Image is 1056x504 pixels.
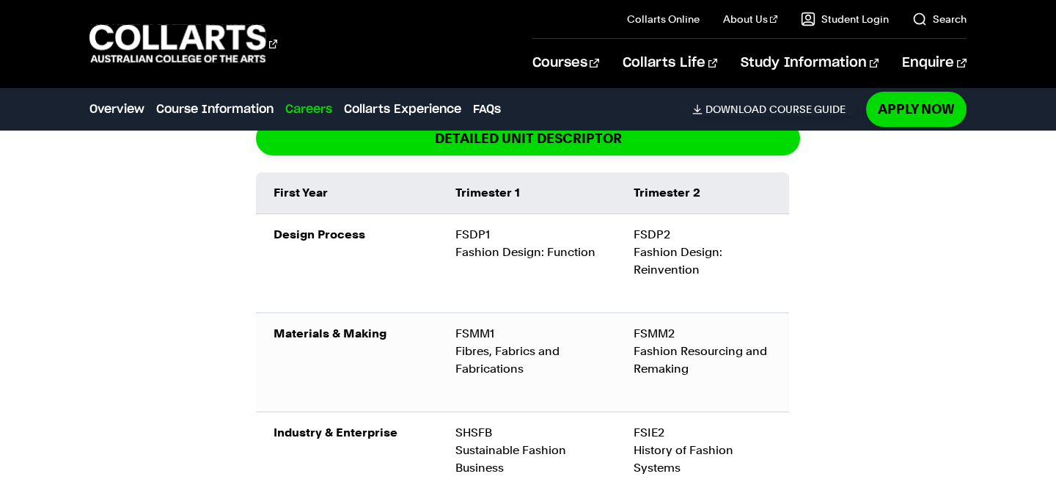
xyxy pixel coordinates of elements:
[89,23,277,65] div: Go to homepage
[705,103,766,116] span: Download
[866,92,967,126] a: Apply Now
[616,213,789,313] td: FSDP2 Fashion Design: Reinvention
[156,101,274,118] a: Course Information
[473,101,501,118] a: FAQs
[616,172,789,214] td: Trimester 2
[616,313,789,412] td: FSMM2 Fashion Resourcing and Remaking
[912,12,967,26] a: Search
[627,12,700,26] a: Collarts Online
[532,39,599,87] a: Courses
[455,424,598,477] div: SHSFB Sustainable Fashion Business
[801,12,889,26] a: Student Login
[256,172,438,214] td: First Year
[274,227,365,241] strong: Design Process
[692,103,857,116] a: DownloadCourse Guide
[274,326,386,340] strong: Materials & Making
[285,101,332,118] a: Careers
[438,313,616,412] td: FSMM1 Fibres, Fabrics and Fabrications
[438,172,616,214] td: Trimester 1
[634,424,771,477] div: FSIE2 History of Fashion Systems
[623,39,717,87] a: Collarts Life
[256,121,800,156] a: DETAILED UNIT DESCRIPTOR
[89,101,144,118] a: Overview
[438,213,616,313] td: FSDP1 Fashion Design: Function
[723,12,777,26] a: About Us
[902,39,966,87] a: Enquire
[344,101,461,118] a: Collarts Experience
[274,426,397,439] strong: Industry & Enterprise
[741,39,879,87] a: Study Information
